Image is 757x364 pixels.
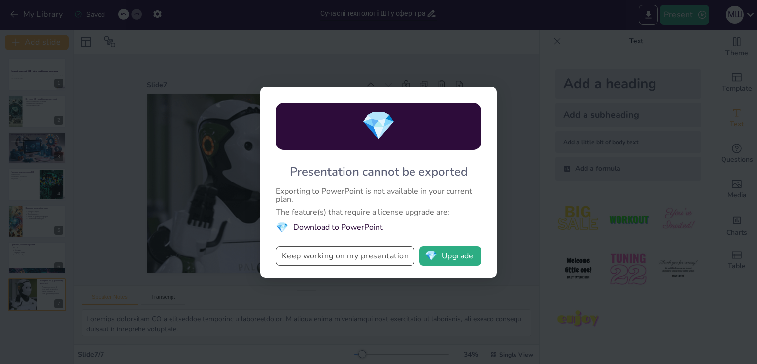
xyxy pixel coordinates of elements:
span: diamond [361,107,396,145]
button: Keep working on my presentation [276,246,414,266]
li: Download to PowerPoint [276,221,481,234]
span: diamond [425,251,437,261]
div: The feature(s) that require a license upgrade are: [276,208,481,216]
div: Exporting to PowerPoint is not available in your current plan. [276,187,481,203]
span: diamond [276,221,288,234]
button: diamondUpgrade [419,246,481,266]
div: Presentation cannot be exported [290,164,468,180]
